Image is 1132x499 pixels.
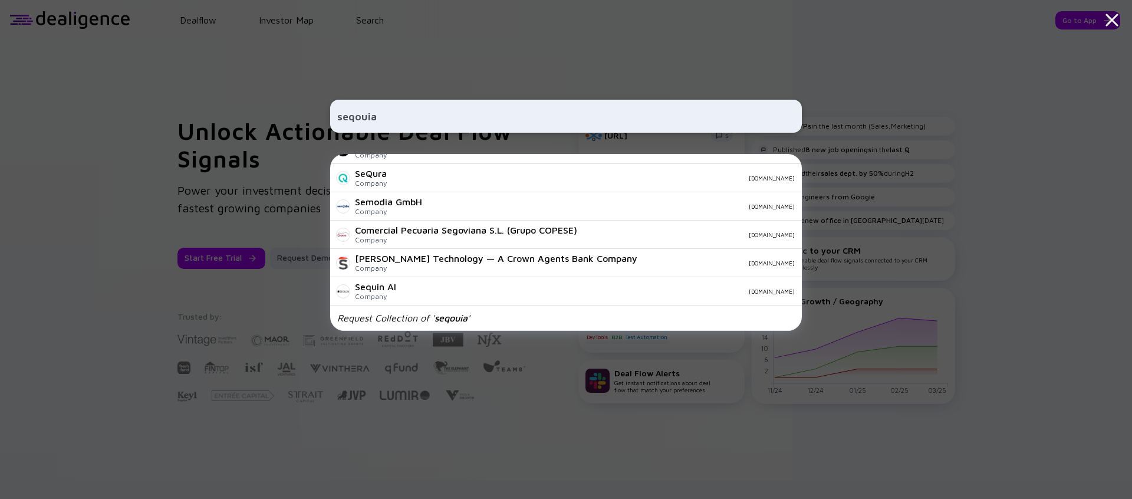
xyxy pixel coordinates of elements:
[432,203,795,210] div: [DOMAIN_NAME]
[355,225,577,235] div: Comercial Pecuaria Segoviana S.L. (Grupo COPESE)
[337,106,795,127] input: Search Company or Investor...
[396,175,795,182] div: [DOMAIN_NAME]
[355,168,387,179] div: SeQura
[587,231,795,238] div: [DOMAIN_NAME]
[355,207,422,216] div: Company
[355,235,577,244] div: Company
[647,260,795,267] div: [DOMAIN_NAME]
[355,179,387,188] div: Company
[355,292,396,301] div: Company
[337,313,470,323] div: Request Collection of ' '
[355,253,637,264] div: [PERSON_NAME] Technology — A Crown Agents Bank Company
[406,288,795,295] div: [DOMAIN_NAME]
[355,281,396,292] div: Sequin AI
[355,150,387,159] div: Company
[355,196,422,207] div: Semodia GmbH
[435,313,468,323] span: seqouia
[355,264,637,273] div: Company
